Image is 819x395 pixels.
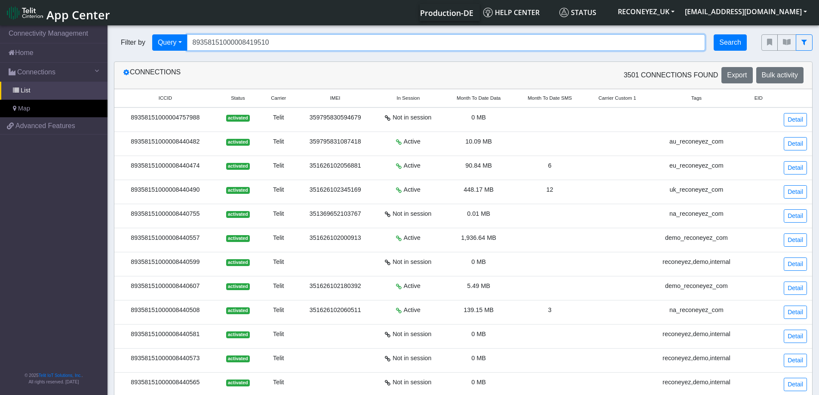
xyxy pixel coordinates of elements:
span: In Session [397,95,420,102]
div: 359795831087418 [302,137,368,147]
span: activated [226,211,250,218]
span: Status [559,8,596,17]
span: List [21,86,30,95]
div: reconeyez,demo,internal [654,330,739,339]
span: ICCID [159,95,172,102]
span: activated [226,331,250,338]
div: 359795830594679 [302,113,368,122]
span: activated [226,380,250,386]
img: logo-telit-cinterion-gw-new.png [7,6,43,20]
div: fitlers menu [761,34,813,51]
div: 351626102180392 [302,282,368,291]
div: 89358151000008440581 [120,330,211,339]
div: Telit [265,113,292,122]
a: Help center [480,4,556,21]
img: status.svg [559,8,569,17]
span: 448.17 MB [464,186,494,193]
div: 351626102060511 [302,306,368,315]
div: Telit [265,257,292,267]
span: activated [226,235,250,242]
div: Connections [117,67,463,83]
span: Month To Date SMS [528,95,572,102]
a: App Center [7,3,109,22]
span: Month To Date Data [457,95,500,102]
div: 89358151000008440557 [120,233,211,243]
span: 10.09 MB [466,138,492,145]
div: au_reconeyez_com [654,137,739,147]
span: Active [404,137,420,147]
span: 3501 Connections found [624,70,718,80]
button: Search [714,34,747,51]
span: Not in session [393,378,431,387]
div: reconeyez,demo,internal [654,257,739,267]
span: 0 MB [472,355,486,361]
span: Export [727,71,747,79]
span: activated [226,259,250,266]
div: 351626102056881 [302,161,368,171]
div: Telit [265,137,292,147]
span: Active [404,161,420,171]
a: Detail [784,161,807,175]
a: Detail [784,137,807,150]
div: na_reconeyez_com [654,306,739,315]
span: Not in session [393,330,431,339]
a: Telit IoT Solutions, Inc. [39,373,82,378]
button: Query [152,34,187,51]
span: 139.15 MB [464,306,494,313]
div: na_reconeyez_com [654,209,739,219]
div: 89358151000008440490 [120,185,211,195]
div: 89358151000008440607 [120,282,211,291]
span: App Center [46,7,110,23]
span: activated [226,307,250,314]
div: 89358151000008440482 [120,137,211,147]
span: Advanced Features [15,121,75,131]
span: Help center [483,8,540,17]
span: Carrier Custom 1 [598,95,636,102]
span: 0 MB [472,114,486,121]
span: activated [226,355,250,362]
a: Detail [784,185,807,199]
span: 0 MB [472,258,486,265]
div: demo_reconeyez_com [654,233,739,243]
span: Map [18,104,30,113]
div: reconeyez,demo,internal [654,354,739,363]
span: 5.49 MB [467,282,491,289]
div: Telit [265,233,292,243]
button: Export [721,67,752,83]
span: Active [404,306,420,315]
span: 90.84 MB [466,162,492,169]
div: demo_reconeyez_com [654,282,739,291]
span: activated [226,115,250,122]
a: Detail [784,233,807,247]
div: Telit [265,330,292,339]
span: 0.01 MB [467,210,491,217]
span: Connections [17,67,55,77]
a: Detail [784,257,807,271]
span: Status [231,95,245,102]
span: activated [226,187,250,194]
div: 89358151000008440508 [120,306,211,315]
div: 6 [519,161,580,171]
span: IMEI [330,95,340,102]
div: 351369652103767 [302,209,368,219]
button: [EMAIL_ADDRESS][DOMAIN_NAME] [680,4,812,19]
div: 351626102000913 [302,233,368,243]
img: knowledge.svg [483,8,493,17]
span: Carrier [271,95,286,102]
div: 89358151000008440599 [120,257,211,267]
span: 1,936.64 MB [461,234,497,241]
div: 89358151000008440573 [120,354,211,363]
span: Active [404,233,420,243]
div: Telit [265,354,292,363]
div: Telit [265,161,292,171]
a: Detail [784,330,807,343]
a: Detail [784,378,807,391]
span: Tags [691,95,702,102]
span: activated [226,283,250,290]
span: 0 MB [472,379,486,386]
div: 12 [519,185,580,195]
span: Bulk activity [762,71,798,79]
a: Detail [784,354,807,367]
span: Not in session [393,113,431,122]
div: 89358151000008440755 [120,209,211,219]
